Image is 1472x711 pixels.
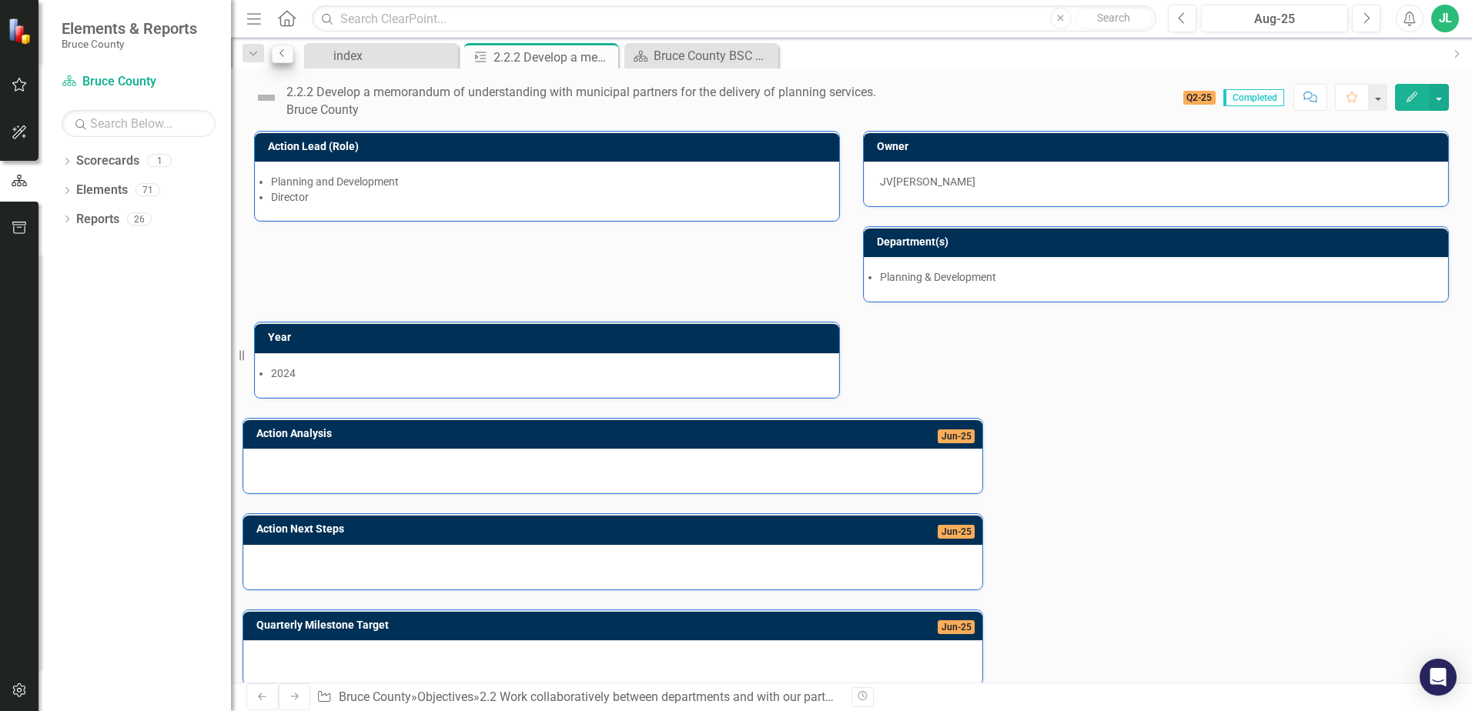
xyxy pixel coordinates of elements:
[493,48,614,67] div: 2.2.2 Develop a memorandum of understanding with municipal partners for the delivery of planning ...
[893,174,975,189] div: [PERSON_NAME]
[312,5,1156,32] input: Search ClearPoint...
[256,428,737,439] h3: Action Analysis
[877,141,1440,152] h3: Owner
[938,429,975,443] span: Jun-25
[339,689,411,704] a: Bruce County
[254,85,279,110] img: Not Defined
[938,620,975,634] span: Jun-25
[135,184,160,197] div: 71
[271,175,399,188] span: Planning and Development
[880,174,893,189] div: JV
[1076,8,1153,29] button: Search
[127,212,152,225] div: 26
[1201,5,1348,32] button: Aug-25
[316,689,840,706] div: » » »
[1183,91,1216,105] span: Q2-25
[1097,12,1130,24] span: Search
[877,236,1440,248] h3: Department(s)
[76,211,119,229] a: Reports
[1431,5,1459,32] button: JL
[308,46,454,65] a: index
[938,525,975,539] span: Jun-25
[333,46,454,65] div: index
[286,84,876,102] div: 2.2.2 Develop a memorandum of understanding with municipal partners for the delivery of planning ...
[271,367,296,379] span: 2024
[417,689,473,704] a: Objectives
[286,102,876,119] div: Bruce County
[62,110,216,137] input: Search Below...
[880,271,996,283] span: Planning & Development
[256,523,760,535] h3: Action Next Steps
[268,332,831,343] h3: Year
[147,155,172,168] div: 1
[62,19,197,38] span: Elements & Reports
[62,73,216,91] a: Bruce County
[1206,10,1343,28] div: Aug-25
[1420,659,1457,696] div: Open Intercom Messenger
[76,182,128,199] a: Elements
[1223,89,1284,106] span: Completed
[76,152,139,170] a: Scorecards
[256,619,817,631] h3: Quarterly Milestone Target
[7,17,35,45] img: ClearPoint Strategy
[480,689,1128,704] a: 2.2 Work collaboratively between departments and with our partners on integration and continuum o...
[62,38,197,50] small: Bruce County
[654,46,774,65] div: Bruce County BSC Welcome Page
[268,141,831,152] h3: Action Lead (Role)
[628,46,774,65] a: Bruce County BSC Welcome Page
[271,191,309,203] span: Director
